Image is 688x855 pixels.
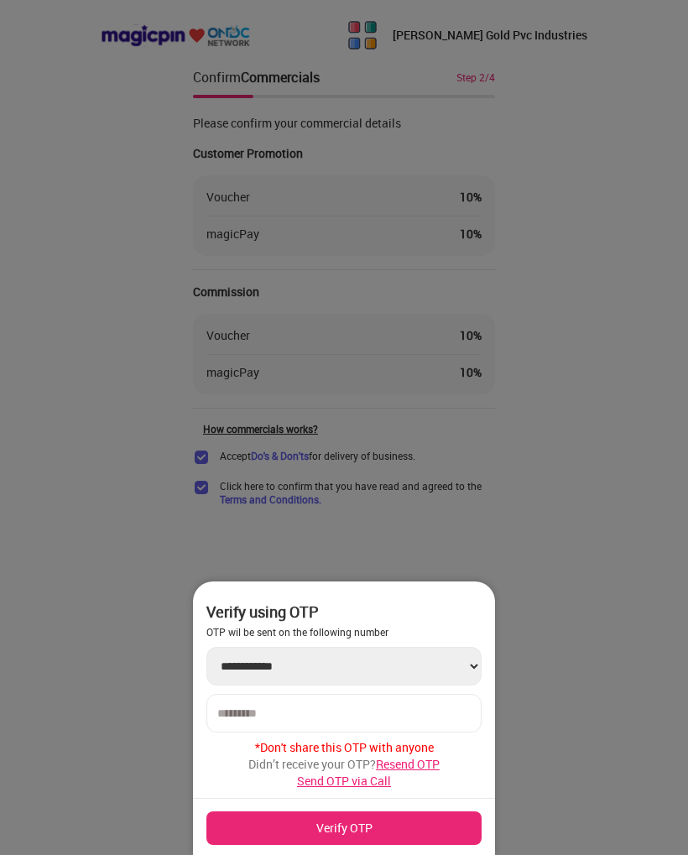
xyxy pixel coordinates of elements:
[206,625,482,639] div: OTP wil be sent on the following number
[297,773,391,789] span: Send OTP via Call
[206,739,482,756] p: Don't share this OTP with anyone
[206,811,482,845] button: Verify OTP
[206,602,482,622] div: Verify using OTP
[206,756,482,773] p: Didn’t receive your OTP?
[376,756,440,772] span: Resend OTP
